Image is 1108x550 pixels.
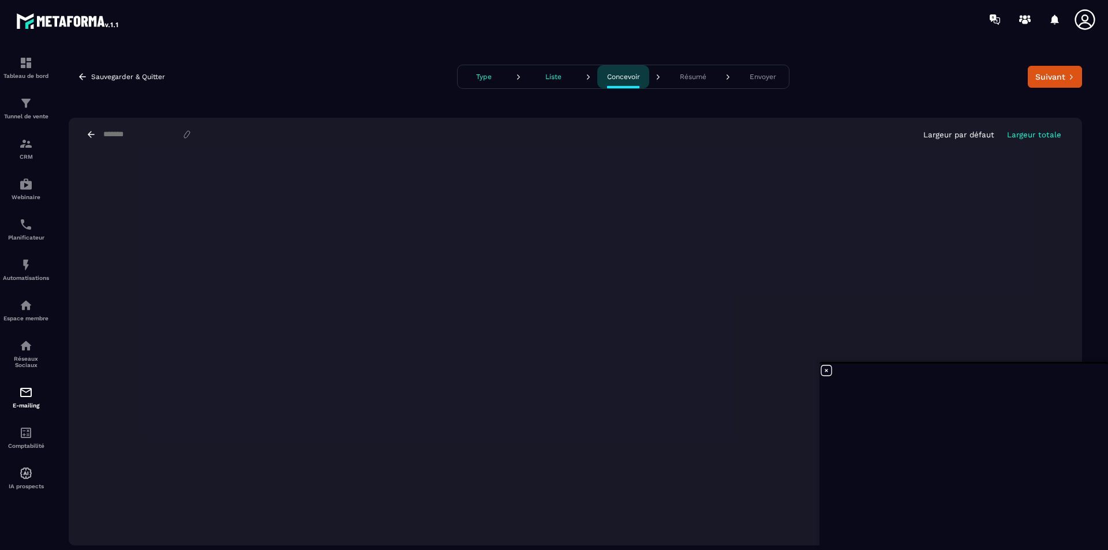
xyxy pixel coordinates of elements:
[458,65,510,88] button: Type
[19,339,33,353] img: social-network
[920,130,998,140] button: Largeur par défaut
[3,443,49,449] p: Comptabilité
[3,234,49,241] p: Planificateur
[69,66,174,87] button: Sauvegarder & Quitter
[16,10,120,31] img: logo
[19,386,33,399] img: email
[3,483,49,489] p: IA prospects
[527,65,579,88] button: Liste
[3,47,49,88] a: formationformationTableau de bord
[607,73,640,81] p: Concevoir
[19,218,33,231] img: scheduler
[19,137,33,151] img: formation
[737,65,789,88] button: Envoyer
[3,417,49,458] a: accountantaccountantComptabilité
[3,169,49,209] a: automationsautomationsWebinaire
[3,88,49,128] a: formationformationTunnel de vente
[19,258,33,272] img: automations
[3,315,49,321] p: Espace membre
[3,356,49,368] p: Réseaux Sociaux
[1004,130,1065,140] button: Largeur totale
[1028,66,1082,88] button: Suivant
[3,377,49,417] a: emailemailE-mailing
[3,73,49,79] p: Tableau de bord
[3,290,49,330] a: automationsautomationsEspace membre
[597,65,649,88] button: Concevoir
[3,194,49,200] p: Webinaire
[476,73,492,81] p: Type
[19,96,33,110] img: formation
[923,130,994,139] p: Largeur par défaut
[750,73,776,81] p: Envoyer
[3,275,49,281] p: Automatisations
[3,402,49,409] p: E-mailing
[3,249,49,290] a: automationsautomationsAutomatisations
[19,466,33,480] img: automations
[3,113,49,119] p: Tunnel de vente
[3,154,49,160] p: CRM
[680,73,706,81] p: Résumé
[3,330,49,377] a: social-networksocial-networkRéseaux Sociaux
[19,426,33,440] img: accountant
[19,56,33,70] img: formation
[19,177,33,191] img: automations
[3,209,49,249] a: schedulerschedulerPlanificateur
[19,298,33,312] img: automations
[667,65,719,88] button: Résumé
[3,128,49,169] a: formationformationCRM
[1007,130,1061,139] p: Largeur totale
[545,73,562,81] p: Liste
